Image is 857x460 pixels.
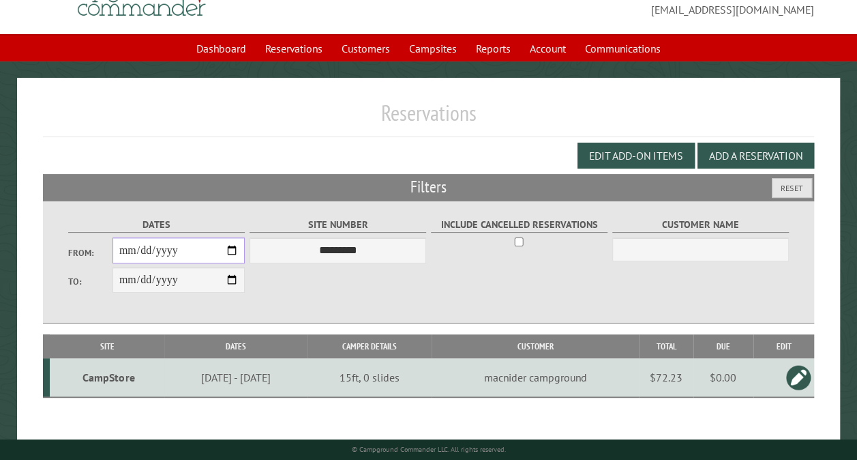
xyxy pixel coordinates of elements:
th: Customer [432,334,639,358]
a: Account [522,35,574,61]
th: Dates [164,334,307,358]
th: Total [639,334,693,358]
label: From: [68,246,112,259]
label: Include Cancelled Reservations [431,217,607,233]
label: To: [68,275,112,288]
th: Camper Details [307,334,432,358]
th: Edit [753,334,815,358]
td: macnider campground [432,358,639,397]
a: Campsites [401,35,465,61]
td: $72.23 [639,358,693,397]
button: Reset [772,178,812,198]
td: $0.00 [693,358,753,397]
td: 15ft, 0 slides [307,358,432,397]
a: Communications [577,35,669,61]
h1: Reservations [43,100,814,137]
label: Dates [68,217,245,233]
small: © Campground Commander LLC. All rights reserved. [352,445,506,454]
button: Edit Add-on Items [577,143,695,169]
th: Site [50,334,164,358]
th: Due [693,334,753,358]
label: Site Number [250,217,426,233]
h2: Filters [43,174,814,200]
a: Customers [333,35,398,61]
div: CampStore [55,371,162,384]
label: Customer Name [612,217,789,233]
a: Dashboard [188,35,254,61]
a: Reports [468,35,519,61]
a: Reservations [257,35,331,61]
button: Add a Reservation [697,143,814,169]
div: [DATE] - [DATE] [166,371,305,384]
